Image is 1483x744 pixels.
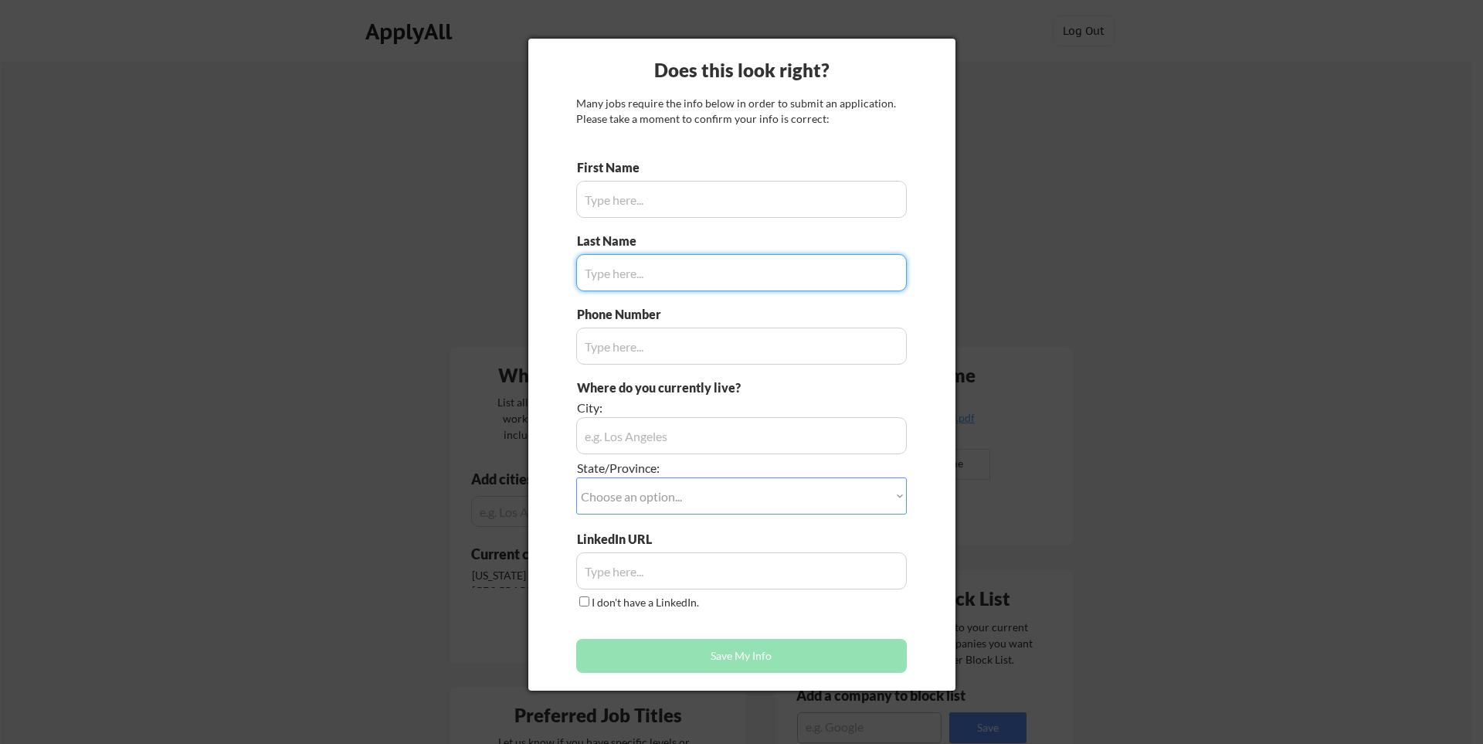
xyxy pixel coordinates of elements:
[577,379,820,396] div: Where do you currently live?
[576,639,907,673] button: Save My Info
[528,57,955,83] div: Does this look right?
[592,596,699,609] label: I don't have a LinkedIn.
[577,460,820,477] div: State/Province:
[577,159,652,176] div: First Name
[577,531,692,548] div: LinkedIn URL
[576,552,907,589] input: Type here...
[577,306,670,323] div: Phone Number
[576,417,907,454] input: e.g. Los Angeles
[576,254,907,291] input: Type here...
[576,181,907,218] input: Type here...
[576,328,907,365] input: Type here...
[577,233,652,250] div: Last Name
[576,96,907,126] div: Many jobs require the info below in order to submit an application. Please take a moment to confi...
[577,399,820,416] div: City:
